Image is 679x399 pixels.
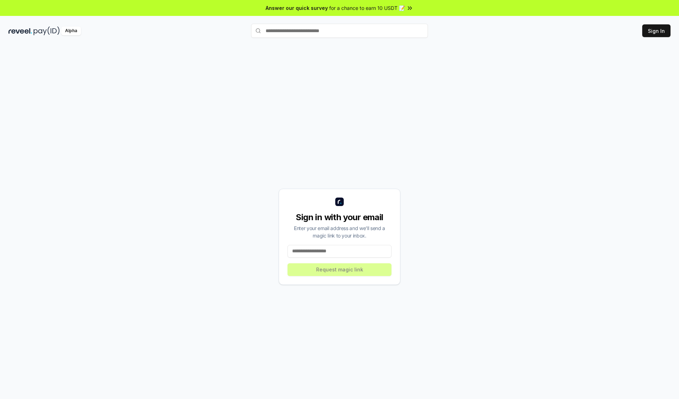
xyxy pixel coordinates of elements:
div: Enter your email address and we’ll send a magic link to your inbox. [288,224,391,239]
img: logo_small [335,198,344,206]
img: pay_id [34,27,60,35]
div: Alpha [61,27,81,35]
span: for a chance to earn 10 USDT 📝 [329,4,405,12]
div: Sign in with your email [288,212,391,223]
button: Sign In [642,24,671,37]
img: reveel_dark [8,27,32,35]
span: Answer our quick survey [266,4,328,12]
